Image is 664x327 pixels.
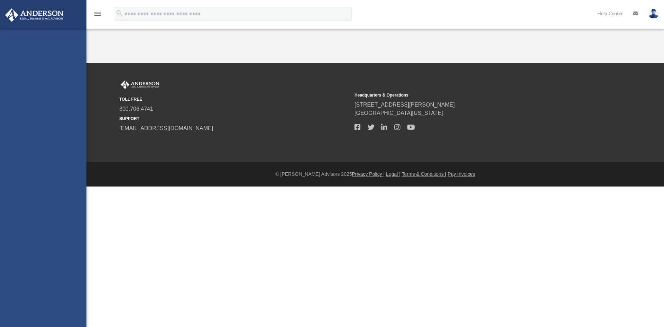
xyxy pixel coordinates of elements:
small: SUPPORT [119,116,350,122]
i: search [116,9,123,17]
img: Anderson Advisors Platinum Portal [119,80,161,89]
a: Terms & Conditions | [402,171,446,177]
small: TOLL FREE [119,96,350,102]
a: [GEOGRAPHIC_DATA][US_STATE] [354,110,443,116]
img: User Pic [648,9,659,19]
a: Legal | [386,171,400,177]
a: [EMAIL_ADDRESS][DOMAIN_NAME] [119,125,213,131]
a: 800.706.4741 [119,106,153,112]
a: menu [93,13,102,18]
a: Pay Invoices [448,171,475,177]
div: © [PERSON_NAME] Advisors 2025 [86,171,664,178]
a: [STREET_ADDRESS][PERSON_NAME] [354,102,455,108]
i: menu [93,10,102,18]
img: Anderson Advisors Platinum Portal [3,8,66,22]
small: Headquarters & Operations [354,92,585,98]
a: Privacy Policy | [352,171,385,177]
